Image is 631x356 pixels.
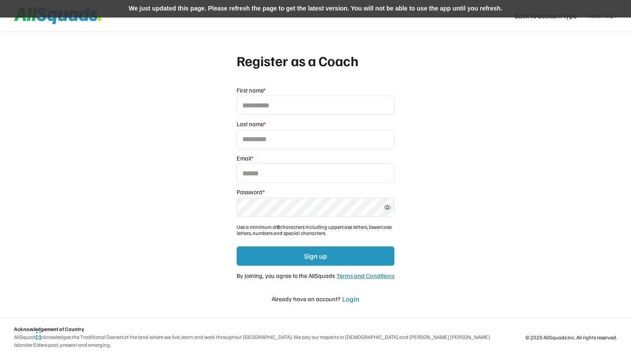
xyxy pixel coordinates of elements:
div: Use a minimum of characters including uppercase letters, lowercase letters, numbers and special c... [237,224,394,236]
div: Already have an account? [272,294,340,303]
div: AllSquads acknowledges the Traditional Owners of the land where we live, learn and work throughou... [14,333,504,349]
div: By Joining, you agree to the AllSquads [237,271,335,280]
div: Email [237,154,253,162]
div: Last name [237,120,266,128]
button: Sign up [237,246,394,266]
strong: 8 [277,224,280,230]
div: Login [342,295,359,303]
div: First name [237,86,266,94]
div: Acknowledgement of Country [14,325,84,333]
div: © 2025 AllSquads Inc. All rights reserved. [525,334,617,341]
div: Terms and Conditions [337,272,394,280]
div: Register as a Coach [237,53,386,69]
div: Password [237,188,265,196]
